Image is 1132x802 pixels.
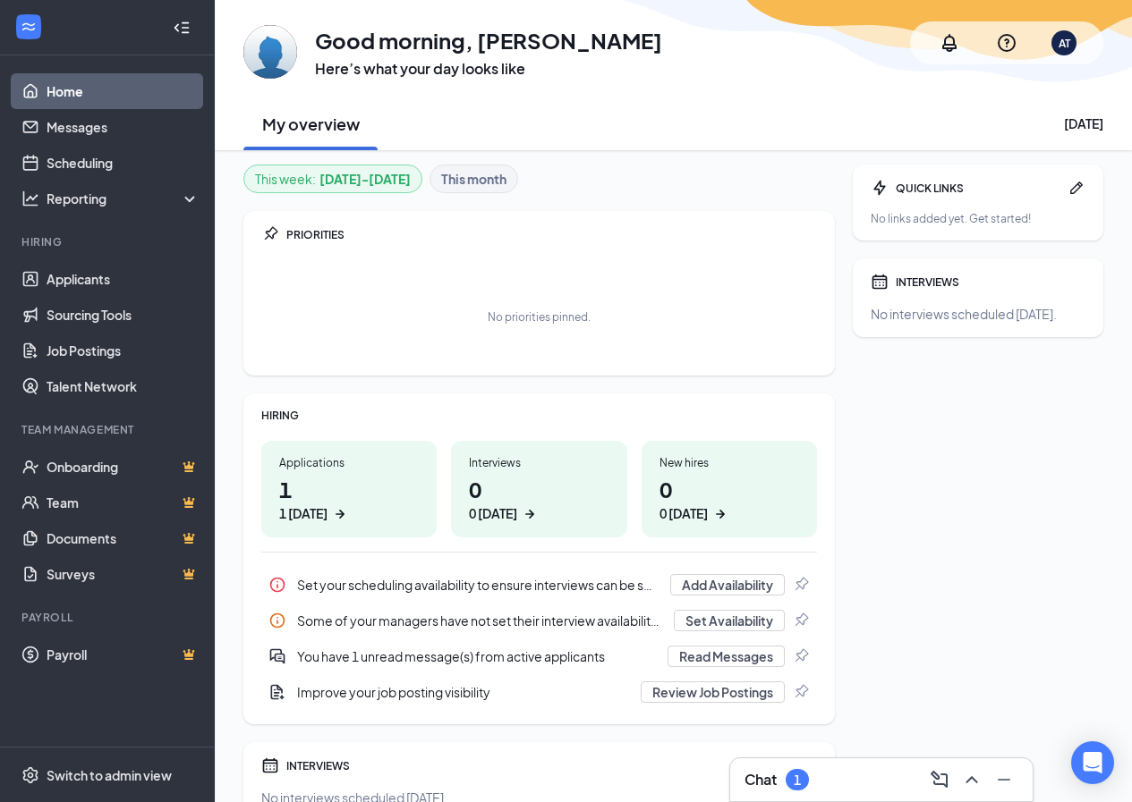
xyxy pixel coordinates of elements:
[990,765,1018,794] button: Minimize
[961,769,983,790] svg: ChevronUp
[47,73,200,109] a: Home
[896,181,1060,196] div: QUICK LINKS
[21,190,39,207] svg: Analysis
[929,769,950,790] svg: ComposeMessage
[958,765,986,794] button: ChevronUp
[173,19,191,37] svg: Collapse
[711,505,729,523] svg: ArrowRight
[641,681,785,703] button: Review Job Postings
[261,674,817,710] div: Improve your job posting visibility
[939,32,960,54] svg: Notifications
[243,25,297,79] img: Ash Thaha
[268,647,286,665] svg: DoubleChatActive
[469,455,609,470] div: Interviews
[792,683,810,701] svg: Pin
[469,474,609,523] h1: 0
[297,576,660,594] div: Set your scheduling availability to ensure interviews can be set up
[268,683,286,701] svg: DocumentAdd
[469,504,517,523] div: 0 [DATE]
[297,683,630,701] div: Improve your job posting visibility
[297,647,657,665] div: You have 1 unread message(s) from active applicants
[668,646,785,667] button: Read Messages
[255,169,411,189] div: This week :
[21,422,196,437] div: Team Management
[996,32,1017,54] svg: QuestionInfo
[47,637,200,672] a: PayrollCrown
[47,297,200,333] a: Sourcing Tools
[315,25,662,55] h1: Good morning, [PERSON_NAME]
[261,603,817,638] a: InfoSome of your managers have not set their interview availability yetSet AvailabilityPin
[286,758,817,773] div: INTERVIEWS
[268,576,286,594] svg: Info
[660,455,799,470] div: New hires
[792,647,810,665] svg: Pin
[279,455,419,470] div: Applications
[21,234,196,249] div: Hiring
[47,190,200,207] div: Reporting
[262,113,360,135] h2: My overview
[47,520,200,556] a: DocumentsCrown
[20,18,38,36] svg: WorkstreamLogo
[261,603,817,638] div: Some of your managers have not set their interview availability yet
[47,556,200,592] a: SurveysCrown
[261,567,817,603] div: Set your scheduling availability to ensure interviews can be set up
[871,179,889,197] svg: Bolt
[1064,114,1103,132] div: [DATE]
[660,474,799,523] h1: 0
[268,612,286,629] svg: Info
[47,766,172,784] div: Switch to admin view
[488,309,591,325] div: No priorities pinned.
[1068,179,1085,197] svg: Pen
[660,504,708,523] div: 0 [DATE]
[47,368,200,404] a: Talent Network
[297,612,663,629] div: Some of your managers have not set their interview availability yet
[315,59,662,79] h3: Here’s what your day looks like
[47,449,200,485] a: OnboardingCrown
[279,504,328,523] div: 1 [DATE]
[261,638,817,674] div: You have 1 unread message(s) from active applicants
[279,474,419,523] h1: 1
[521,505,539,523] svg: ArrowRight
[792,576,810,594] svg: Pin
[261,756,279,774] svg: Calendar
[47,333,200,368] a: Job Postings
[261,441,437,537] a: Applications11 [DATE]ArrowRight
[47,485,200,520] a: TeamCrown
[47,261,200,297] a: Applicants
[261,408,817,423] div: HIRING
[261,638,817,674] a: DoubleChatActiveYou have 1 unread message(s) from active applicantsRead MessagesPin
[451,441,626,537] a: Interviews00 [DATE]ArrowRight
[1071,741,1114,784] div: Open Intercom Messenger
[21,766,39,784] svg: Settings
[871,211,1085,226] div: No links added yet. Get started!
[286,227,817,242] div: PRIORITIES
[319,169,411,189] b: [DATE] - [DATE]
[871,273,889,291] svg: Calendar
[642,441,817,537] a: New hires00 [DATE]ArrowRight
[925,765,954,794] button: ComposeMessage
[1059,36,1070,51] div: AT
[261,674,817,710] a: DocumentAddImprove your job posting visibilityReview Job PostingsPin
[47,109,200,145] a: Messages
[792,612,810,629] svg: Pin
[993,769,1015,790] svg: Minimize
[871,305,1085,323] div: No interviews scheduled [DATE].
[47,145,200,181] a: Scheduling
[896,274,1085,290] div: INTERVIEWS
[674,610,785,631] button: Set Availability
[331,505,349,523] svg: ArrowRight
[794,772,801,788] div: 1
[21,610,196,625] div: Payroll
[441,169,506,189] b: This month
[670,574,785,595] button: Add Availability
[261,225,279,243] svg: Pin
[745,770,777,789] h3: Chat
[261,567,817,603] a: InfoSet your scheduling availability to ensure interviews can be set upAdd AvailabilityPin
